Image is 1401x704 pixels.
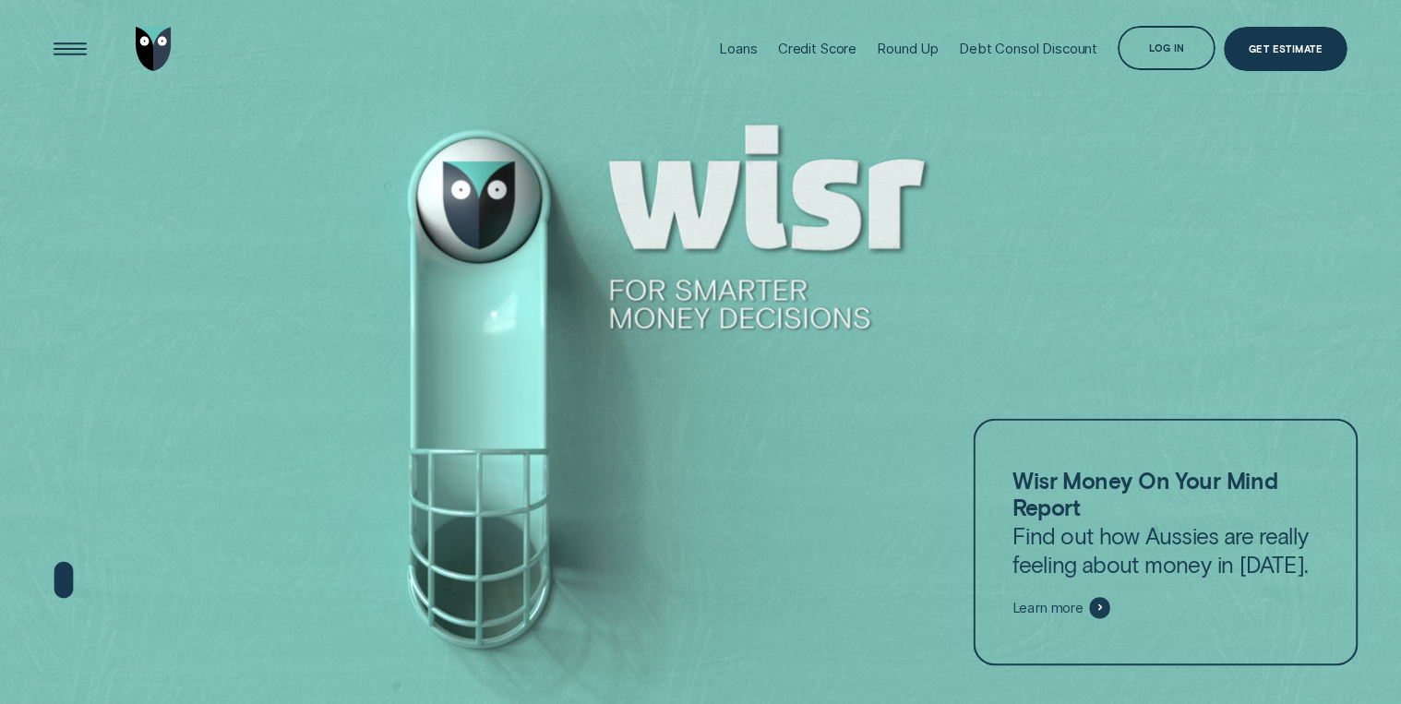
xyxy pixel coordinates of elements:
[1224,27,1347,71] a: Get Estimate
[1012,599,1084,616] span: Learn more
[1012,466,1318,579] p: Find out how Aussies are really feeling about money in [DATE].
[877,40,939,57] div: Round Up
[719,40,757,57] div: Loans
[973,418,1358,665] a: Wisr Money On Your Mind ReportFind out how Aussies are really feeling about money in [DATE].Learn...
[778,40,856,57] div: Credit Score
[1012,466,1276,521] strong: Wisr Money On Your Mind Report
[959,40,1097,57] div: Debt Consol Discount
[1118,26,1215,70] button: Log in
[136,27,173,71] img: Wisr
[48,27,92,71] button: Open Menu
